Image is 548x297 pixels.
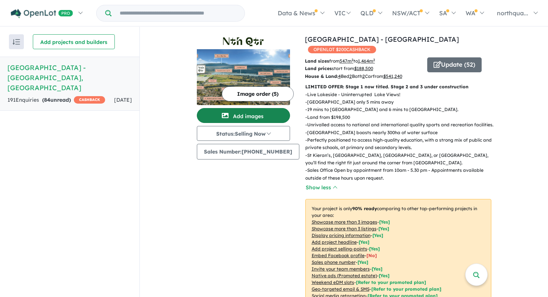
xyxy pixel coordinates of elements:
[338,73,341,79] u: 4
[114,97,132,103] span: [DATE]
[378,226,389,231] span: [ Yes ]
[305,58,329,64] b: Land sizes
[352,206,377,211] b: 90 % ready
[354,66,373,71] u: $ 188,500
[359,239,369,245] span: [ Yes ]
[305,57,422,65] p: from
[44,97,50,103] span: 84
[369,246,380,252] span: [ Yes ]
[308,46,376,53] span: OPENLOT $ 200 CASHBACK
[312,239,357,245] u: Add project headline
[372,233,383,238] span: [ Yes ]
[305,65,422,72] p: start from
[305,121,497,129] p: - Unrivalled access to national and international quality sports and recreation facilities.
[379,219,390,225] span: [ Yes ]
[312,259,356,265] u: Sales phone number
[312,233,371,238] u: Display pricing information
[352,58,353,62] sup: 2
[222,86,294,101] button: Image order (5)
[197,144,299,159] button: Sales Number:[PHONE_NUMBER]
[13,39,20,45] img: sort.svg
[312,226,377,231] u: Showcase more than 3 listings
[497,9,528,17] span: northqua...
[305,66,332,71] b: Land prices
[340,58,353,64] u: 547 m
[383,73,402,79] u: $ 541,240
[349,73,352,79] u: 2
[358,259,368,265] span: [ Yes ]
[74,96,105,104] span: CASHBACK
[305,129,497,136] p: - [GEOGRAPHIC_DATA] boasts nearly 300ha of water surface
[312,219,377,225] u: Showcase more than 3 images
[373,58,375,62] sup: 2
[371,286,441,292] span: [Refer to your promoted plan]
[305,35,459,44] a: [GEOGRAPHIC_DATA] - [GEOGRAPHIC_DATA]
[366,253,377,258] span: [ No ]
[379,273,390,278] span: [Yes]
[312,286,369,292] u: Geo-targeted email & SMS
[353,58,375,64] span: to
[197,49,290,105] img: Nth Qtr Estate - Newborough
[305,114,497,121] p: - Land from $198,500
[305,91,497,98] p: - Live Lakeside - Uninterrupted Lake Views!
[358,58,375,64] u: 1,464 m
[7,96,105,105] div: 191 Enquir ies
[305,152,497,167] p: - St Kieran’s, [GEOGRAPHIC_DATA], [GEOGRAPHIC_DATA], or [GEOGRAPHIC_DATA], you’ll find the right ...
[305,167,497,182] p: - Sales Office Open by appointment from 10am - 5.30 pm - Appointments available outside of these ...
[362,73,365,79] u: 2
[305,73,338,79] b: House & Land:
[312,279,354,285] u: Weekend eDM slots
[312,246,367,252] u: Add project selling-points
[11,9,73,18] img: Openlot PRO Logo White
[305,106,497,113] p: - 19 mins to [GEOGRAPHIC_DATA] and 6 mins to [GEOGRAPHIC_DATA].
[197,34,290,105] a: Nth Qtr Estate - Newborough LogoNth Qtr Estate - Newborough
[305,73,422,80] p: Bed Bath Car from
[113,5,243,21] input: Try estate name, suburb, builder or developer
[33,34,115,49] button: Add projects and builders
[356,279,426,285] span: [Refer to your promoted plan]
[7,63,132,93] h5: [GEOGRAPHIC_DATA] - [GEOGRAPHIC_DATA] , [GEOGRAPHIC_DATA]
[305,98,497,106] p: - [GEOGRAPHIC_DATA] only 5 mins away
[197,108,290,123] button: Add images
[42,97,71,103] strong: ( unread)
[305,83,491,91] p: LIMITED OFFER: Stage 1 now titled. Stage 2 and 3 under construction
[372,266,382,272] span: [ Yes ]
[305,136,497,152] p: - Perfectly positioned to access high-quality education, with a strong mix of public and private ...
[197,126,290,141] button: Status:Selling Now
[312,253,365,258] u: Embed Facebook profile
[200,37,287,46] img: Nth Qtr Estate - Newborough Logo
[427,57,482,72] button: Update (52)
[312,273,377,278] u: Native ads (Promoted estate)
[305,183,337,192] button: Show less
[312,266,370,272] u: Invite your team members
